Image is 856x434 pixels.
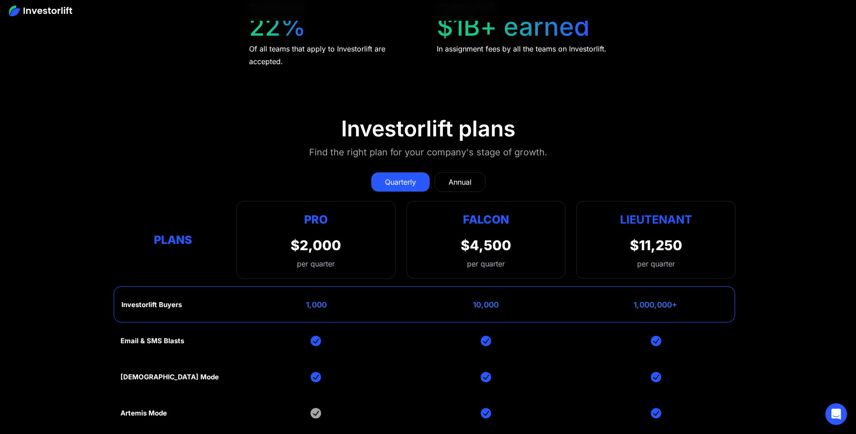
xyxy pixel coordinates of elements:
[120,409,167,417] div: Artemis Mode
[120,231,226,249] div: Plans
[291,237,341,253] div: $2,000
[309,145,547,159] div: Find the right plan for your company's stage of growth.
[385,177,416,187] div: Quarterly
[437,42,606,55] div: In assignment fees by all the teams on Investorlift.
[120,373,219,381] div: [DEMOGRAPHIC_DATA] Mode
[449,177,472,187] div: Annual
[121,301,182,309] div: Investorlift Buyers
[825,403,847,425] div: Open Intercom Messenger
[467,258,505,269] div: per quarter
[637,258,675,269] div: per quarter
[249,42,420,68] div: Of all teams that apply to Investorlift are accepted.
[291,258,341,269] div: per quarter
[291,210,341,228] div: Pro
[634,300,677,309] div: 1,000,000+
[461,237,511,253] div: $4,500
[473,300,499,309] div: 10,000
[306,300,327,309] div: 1,000
[463,210,509,228] div: Falcon
[249,12,306,42] div: 22%
[437,12,590,42] div: $1B+ earned
[620,213,692,226] strong: Lieutenant
[630,237,682,253] div: $11,250
[120,337,184,345] div: Email & SMS Blasts
[341,116,515,142] div: Investorlift plans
